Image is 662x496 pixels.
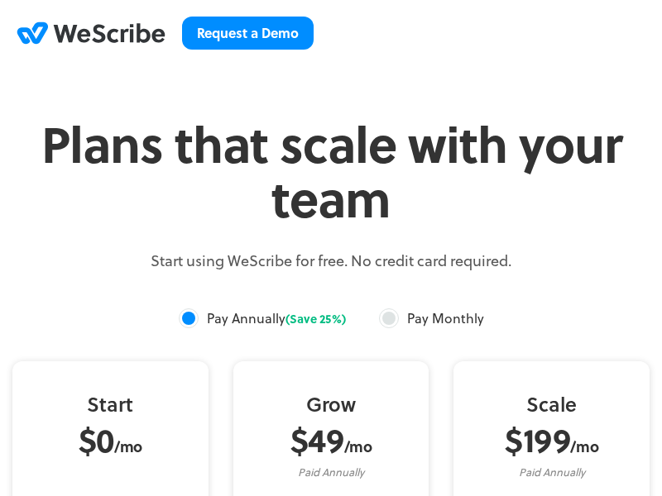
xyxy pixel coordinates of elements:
div: Pay Monthly [407,312,484,325]
div: $0 [46,414,175,464]
span: (Save 25%) [285,310,346,327]
a: Request a Demo [182,17,314,50]
div: Paid Annually [266,464,396,477]
p: Start using WeScribe for free. No credit card required. [12,250,650,271]
span: /mo [114,435,142,457]
span: 49 [308,414,343,464]
h3: Grow [266,394,396,414]
span: /mo [570,435,598,457]
span: 199 [523,414,571,464]
h1: Plans that scale with your team [12,116,650,225]
span: /mo [344,435,372,457]
div: Pay Annually [207,312,346,326]
h3: Start [46,394,175,414]
div: $ [487,414,616,464]
div: Paid Annually [487,464,616,477]
div: $ [266,414,396,464]
h3: Scale [487,394,616,414]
